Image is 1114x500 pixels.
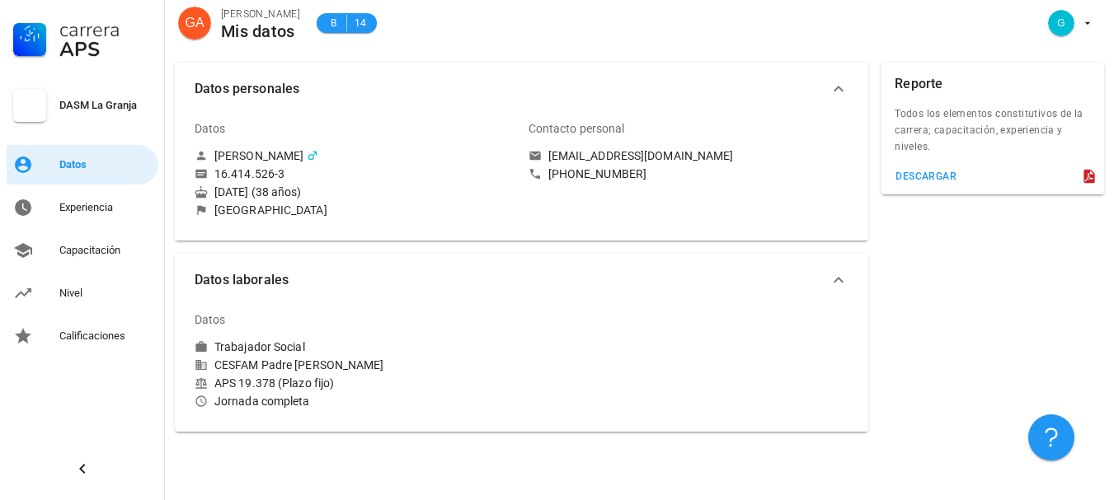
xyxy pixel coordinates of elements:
a: Datos [7,145,158,185]
button: Datos personales [175,63,868,115]
div: [GEOGRAPHIC_DATA] [214,203,327,217]
a: [PHONE_NUMBER] [529,166,849,181]
div: [PHONE_NUMBER] [548,166,646,181]
a: [EMAIL_ADDRESS][DOMAIN_NAME] [529,148,849,163]
div: CESFAM Padre [PERSON_NAME] [195,357,515,372]
div: [PERSON_NAME] [214,148,303,163]
div: Carrera [59,20,152,40]
div: [EMAIL_ADDRESS][DOMAIN_NAME] [548,148,734,163]
div: Datos [195,300,226,339]
button: Datos laborales [175,254,868,306]
div: 16.414.526-3 [214,166,284,181]
a: Capacitación [7,231,158,270]
div: avatar [178,7,211,40]
div: Nivel [59,287,152,300]
div: Todos los elementos constitutivos de la carrera; capacitación, experiencia y niveles. [881,105,1104,165]
div: Capacitación [59,244,152,257]
div: Jornada completa [195,394,515,409]
div: [DATE] (38 años) [195,185,515,199]
div: Datos [59,158,152,171]
div: APS [59,40,152,59]
button: descargar [888,165,963,188]
a: Experiencia [7,188,158,227]
div: avatar [1048,10,1074,36]
a: Nivel [7,273,158,313]
span: GA [185,7,204,40]
div: DASM La Granja [59,99,152,112]
div: Trabajador Social [214,339,305,354]
span: 14 [354,15,367,31]
div: [PERSON_NAME] [221,6,300,22]
div: Datos [195,109,226,148]
div: descargar [895,171,957,182]
button: avatar [1037,8,1101,38]
div: Experiencia [59,201,152,214]
div: Reporte [895,63,942,105]
div: APS 19.378 (Plazo fijo) [195,376,515,390]
span: Datos laborales [195,269,829,292]
a: Calificaciones [7,316,158,356]
span: B [327,15,340,31]
div: Calificaciones [59,329,152,343]
div: Contacto personal [529,109,625,148]
span: Datos personales [195,77,829,100]
div: Mis datos [221,22,300,40]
